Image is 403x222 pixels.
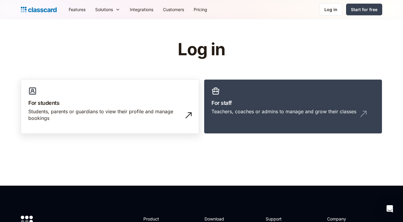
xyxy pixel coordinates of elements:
[125,3,158,16] a: Integrations
[158,3,189,16] a: Customers
[351,6,377,13] div: Start for free
[90,3,125,16] div: Solutions
[21,5,57,14] a: home
[106,40,297,59] h1: Log in
[211,99,375,107] h3: For staff
[319,3,342,16] a: Log in
[95,6,113,13] div: Solutions
[28,108,180,122] div: Students, parents or guardians to view their profile and manage bookings
[204,79,382,134] a: For staffTeachers, coaches or admins to manage and grow their classes
[143,216,176,222] h2: Product
[324,6,337,13] div: Log in
[383,202,397,216] div: Open Intercom Messenger
[28,99,192,107] h3: For students
[266,216,290,222] h2: Support
[205,216,229,222] h2: Download
[211,108,356,115] div: Teachers, coaches or admins to manage and grow their classes
[21,79,199,134] a: For studentsStudents, parents or guardians to view their profile and manage bookings
[189,3,212,16] a: Pricing
[64,3,90,16] a: Features
[327,216,367,222] h2: Company
[346,4,382,15] a: Start for free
